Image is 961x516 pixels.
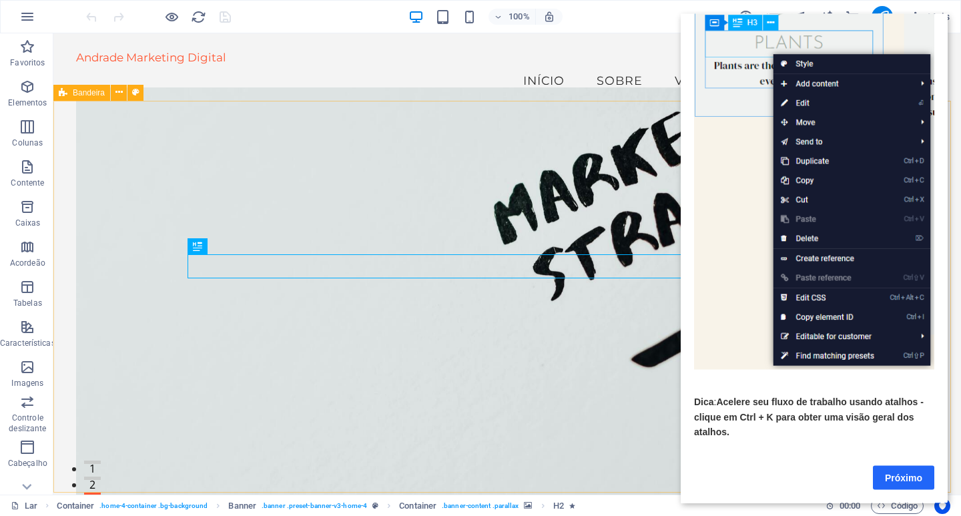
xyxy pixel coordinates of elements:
[442,498,519,514] span: . banner-content .parallax
[872,6,893,27] button: publicar
[891,501,918,511] font: Código
[791,9,808,25] button: navegador
[10,258,45,268] font: Acordeão
[509,11,529,21] font: 100%
[164,9,180,25] button: Clique aqui para sair do modo de visualização e continuar editando
[543,11,555,23] i: Ao redimensionar, ajuste automaticamente o nível de zoom para se ajustar ao dispositivo escolhido.
[738,9,754,25] button: projeto
[33,382,36,393] font: :
[191,9,206,25] i: Recarregar página
[818,9,834,25] button: gerador_de_texto
[826,498,861,514] h6: Tempo de sessão
[738,9,753,25] i: Design (Ctrl+Alt+Y)
[874,9,890,25] i: Publicar
[57,498,575,514] nav: migalha de pão
[31,443,47,447] button: 2
[791,9,807,25] i: Navegador
[192,452,254,476] a: Próximo
[818,9,834,25] i: Escritor de IA
[228,498,256,514] span: Click to select. Double-click to edit
[934,498,950,514] button: Centrados no usuário
[10,58,45,67] font: Favoritos
[8,98,47,107] font: Elementos
[372,502,378,509] i: This element is a customizable preset
[11,378,43,388] font: Imagens
[845,9,861,25] button: comércio
[25,501,37,511] font: Lar
[765,9,781,25] button: páginas
[204,459,242,469] font: Próximo
[845,9,860,25] i: Comércio
[13,298,42,308] font: Tabelas
[8,459,47,468] font: Cabeçalho
[489,9,536,25] button: 100%
[262,498,367,514] span: . banner .preset-banner-v3-home-4
[928,11,950,22] font: Mais
[99,498,208,514] span: . home-4-container .bg-background
[73,88,105,97] font: Bandeira
[13,382,243,423] font: Acelere seu fluxo de trabalho usando atalhos - clique em Ctrl + K para obter uma visão geral dos ...
[11,178,44,188] font: Contente
[13,382,33,393] font: Dica
[9,413,46,433] font: Controle deslizante
[524,502,532,509] i: This element contains a background
[399,498,436,514] span: Click to select. Double-click to edit
[12,138,43,148] font: Colunas
[190,9,206,25] button: recarregar
[553,498,564,514] span: Click to select. Double-click to edit
[569,502,575,509] i: Element contains an animation
[57,498,94,514] span: Click to select. Double-click to edit
[765,9,780,25] i: Páginas (Ctrl+Alt+S)
[31,459,47,463] button: 3
[840,501,860,511] font: 00:00
[15,218,41,228] font: Caixas
[11,498,37,514] a: Clique para cancelar a seleção. Clique duas vezes para abrir as páginas.
[871,498,924,514] button: Código
[31,427,47,431] button: 1
[904,6,955,27] button: Mais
